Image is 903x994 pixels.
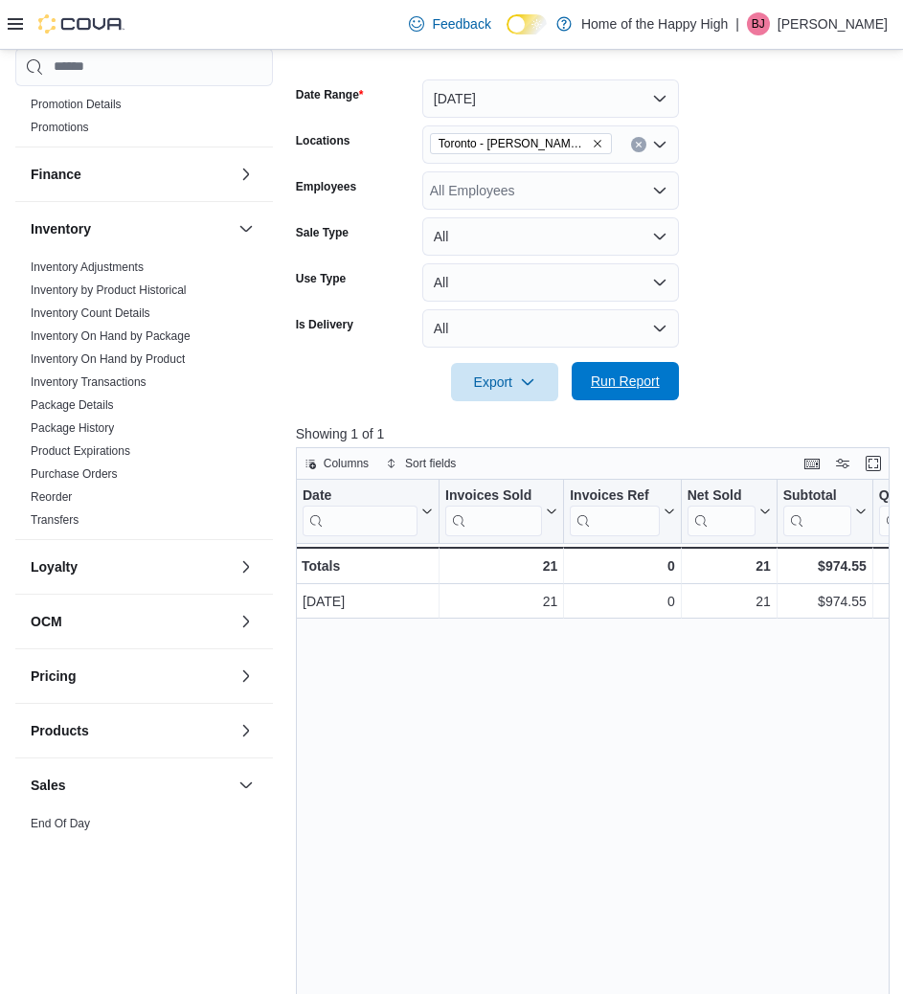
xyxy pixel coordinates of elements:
div: 0 [570,590,674,613]
h3: Inventory [31,219,91,238]
div: Invoices Ref [570,486,659,505]
div: Date [303,486,418,535]
button: Sales [31,776,231,795]
button: [DATE] [422,79,679,118]
a: Inventory Transactions [31,375,147,389]
span: Inventory Transactions [31,374,147,390]
div: Totals [302,554,433,577]
label: Date Range [296,87,364,102]
button: Run Report [572,362,679,400]
a: Product Expirations [31,444,130,458]
a: Package History [31,421,114,435]
p: | [735,12,739,35]
div: Brock Jekill [747,12,770,35]
button: Open list of options [652,183,667,198]
div: 21 [688,590,771,613]
span: Package History [31,420,114,436]
span: Reorder [31,489,72,505]
div: Subtotal [782,486,850,505]
span: Sort fields [405,456,456,471]
button: Products [235,719,258,742]
button: Sales [235,774,258,797]
label: Locations [296,133,350,148]
button: Pricing [31,666,231,686]
button: Products [31,721,231,740]
button: All [422,309,679,348]
a: Reorder [31,490,72,504]
img: Cova [38,14,124,34]
span: Promotions [31,120,89,135]
div: [DATE] [303,590,433,613]
button: Inventory [235,217,258,240]
label: Employees [296,179,356,194]
a: End Of Day [31,817,90,830]
label: Use Type [296,271,346,286]
span: Inventory Adjustments [31,260,144,275]
button: Finance [235,163,258,186]
button: Invoices Sold [445,486,557,535]
button: Inventory [31,219,231,238]
h3: Loyalty [31,557,78,576]
button: Export [451,363,558,401]
button: Open list of options [652,137,667,152]
button: Enter fullscreen [862,452,885,475]
a: Package Details [31,398,114,412]
button: Clear input [631,137,646,152]
div: 21 [445,554,557,577]
a: Inventory On Hand by Product [31,352,185,366]
button: Net Sold [687,486,770,535]
button: Sort fields [378,452,463,475]
a: Promotion Details [31,98,122,111]
span: Feedback [432,14,490,34]
span: Inventory Count Details [31,305,150,321]
button: All [422,263,679,302]
button: Date [303,486,433,535]
button: Finance [31,165,231,184]
a: Feedback [401,5,498,43]
div: 0 [570,554,674,577]
button: Loyalty [31,557,231,576]
button: Remove Toronto - Danforth Ave - Friendly Stranger from selection in this group [592,138,603,149]
p: [PERSON_NAME] [778,12,888,35]
span: Inventory On Hand by Product [31,351,185,367]
span: End Of Day [31,816,90,831]
a: Inventory Count Details [31,306,150,320]
p: Home of the Happy High [581,12,728,35]
h3: Finance [31,165,81,184]
a: Promotions [31,121,89,134]
div: Discounts & Promotions [15,70,273,147]
span: Columns [324,456,369,471]
span: Product Expirations [31,443,130,459]
span: Inventory by Product Historical [31,282,187,298]
div: Subtotal [782,486,850,535]
a: Inventory Adjustments [31,260,144,274]
button: OCM [235,610,258,633]
button: Pricing [235,665,258,688]
button: Display options [831,452,854,475]
span: Toronto - [PERSON_NAME] Ave - Friendly Stranger [439,134,588,153]
label: Sale Type [296,225,349,240]
span: Run Report [591,372,660,391]
span: BJ [752,12,765,35]
div: Date [303,486,418,505]
h3: Pricing [31,666,76,686]
span: Promotion Details [31,97,122,112]
div: 21 [445,590,557,613]
h3: OCM [31,612,62,631]
div: 21 [687,554,770,577]
span: Export [463,363,547,401]
div: $974.55 [783,590,867,613]
span: Toronto - Danforth Ave - Friendly Stranger [430,133,612,154]
label: Is Delivery [296,317,353,332]
a: Inventory On Hand by Package [31,329,191,343]
span: Dark Mode [507,34,508,35]
button: OCM [31,612,231,631]
h3: Products [31,721,89,740]
button: Columns [297,452,376,475]
span: Transfers [31,512,79,528]
span: Purchase Orders [31,466,118,482]
div: Invoices Sold [445,486,542,535]
a: Inventory by Product Historical [31,283,187,297]
input: Dark Mode [507,14,547,34]
div: Net Sold [687,486,755,535]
